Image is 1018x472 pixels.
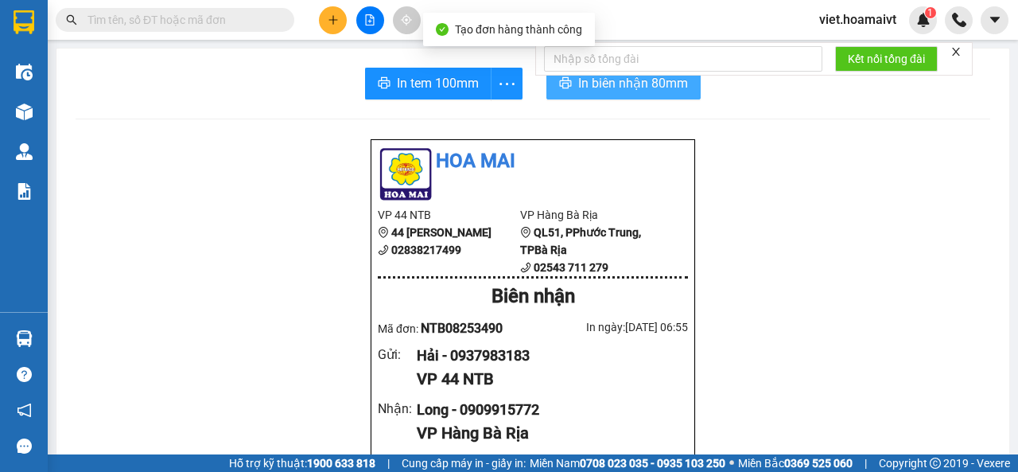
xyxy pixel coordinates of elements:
[17,439,32,454] span: message
[988,13,1002,27] span: caret-down
[364,14,375,25] span: file-add
[417,421,675,446] div: VP Hàng Bà Rịa
[530,454,725,472] span: Miền Nam
[492,74,522,94] span: more
[14,112,247,132] div: Tên hàng: vali ( : 1 )
[378,244,389,256] span: phone
[378,146,688,177] li: Hoa Mai
[544,46,822,72] input: Nhập số tổng đài
[559,76,572,92] span: printer
[534,261,608,274] b: 02543 711 279
[520,206,662,224] li: VP Hàng Bà Rịa
[12,84,127,103] div: 30.000
[365,68,492,99] button: printerIn tem 100mm
[14,52,125,74] div: 0344024120
[136,33,247,52] div: trân
[378,227,389,238] span: environment
[436,23,449,36] span: check-circle
[916,13,931,27] img: icon-new-feature
[378,345,417,365] div: Gửi :
[328,14,339,25] span: plus
[14,10,34,34] img: logo-vxr
[491,68,523,99] button: more
[87,11,275,29] input: Tìm tên, số ĐT hoặc mã đơn
[387,454,390,472] span: |
[865,454,867,472] span: |
[378,282,688,312] div: Biên nhận
[520,227,531,238] span: environment
[378,76,390,92] span: printer
[533,318,688,336] div: In ngày: [DATE] 06:55
[930,458,941,469] span: copyright
[66,14,77,25] span: search
[378,318,533,338] div: Mã đơn:
[981,6,1008,34] button: caret-down
[12,85,27,102] span: R :
[14,15,38,32] span: Gửi:
[378,399,417,419] div: Nhận :
[133,111,154,133] span: SL
[393,6,421,34] button: aim
[806,10,909,29] span: viet.hoamaivt
[136,15,174,32] span: Nhận:
[391,226,492,239] b: 44 [PERSON_NAME]
[136,14,247,33] div: Bình Giã
[835,46,938,72] button: Kết nối tổng đài
[950,46,962,57] span: close
[417,399,675,421] div: Long - 0909915772
[421,321,503,336] span: NTB08253490
[16,330,33,347] img: warehouse-icon
[229,454,375,472] span: Hỗ trợ kỹ thuật:
[578,73,688,93] span: In biên nhận 80mm
[784,457,853,470] strong: 0369 525 060
[16,64,33,80] img: warehouse-icon
[356,6,384,34] button: file-add
[848,50,925,68] span: Kết nối tổng đài
[738,454,853,472] span: Miền Bắc
[952,13,966,27] img: phone-icon
[17,367,32,382] span: question-circle
[520,262,531,273] span: phone
[417,367,675,392] div: VP 44 NTB
[401,14,412,25] span: aim
[455,23,582,36] span: Tạo đơn hàng thành công
[925,7,936,18] sup: 1
[417,345,675,367] div: Hải - 0937983183
[397,73,479,93] span: In tem 100mm
[16,143,33,160] img: warehouse-icon
[136,52,247,74] div: 0344024120
[14,14,125,33] div: 44 NTB
[729,460,734,466] span: ⚪️
[546,68,701,99] button: printerIn biên nhận 80mm
[391,244,461,256] b: 02838217499
[378,146,433,202] img: logo.jpg
[16,183,33,200] img: solution-icon
[580,457,725,470] strong: 0708 023 035 - 0935 103 250
[16,103,33,120] img: warehouse-icon
[14,33,125,52] div: trân
[307,457,375,470] strong: 1900 633 818
[319,6,347,34] button: plus
[927,7,933,18] span: 1
[378,206,520,224] li: VP 44 NTB
[402,454,526,472] span: Cung cấp máy in - giấy in:
[17,403,32,418] span: notification
[520,226,641,256] b: QL51, PPhước Trung, TPBà Rịa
